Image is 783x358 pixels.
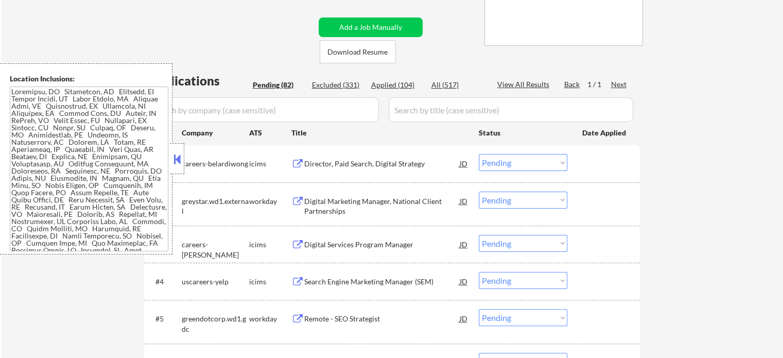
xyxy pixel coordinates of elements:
[304,314,460,324] div: Remote - SEO Strategist
[182,240,249,260] div: careers-[PERSON_NAME]
[459,154,469,173] div: JD
[371,80,423,90] div: Applied (104)
[497,79,552,90] div: View All Results
[389,97,633,122] input: Search by title (case sensitive)
[182,277,249,287] div: uscareers-yelp
[249,277,291,287] div: icims
[582,128,628,138] div: Date Applied
[312,80,363,90] div: Excluded (331)
[431,80,483,90] div: All (517)
[147,97,379,122] input: Search by company (case sensitive)
[459,235,469,253] div: JD
[319,18,423,37] button: Add a Job Manually
[304,240,460,250] div: Digital Services Program Manager
[147,75,249,87] div: Applications
[611,79,628,90] div: Next
[459,309,469,328] div: JD
[304,277,460,287] div: Search Engine Marketing Manager (SEM)
[249,240,291,250] div: icims
[304,159,460,169] div: Director, Paid Search, Digital Strategy
[249,128,291,138] div: ATS
[182,314,249,334] div: greendotcorp.wd1.gdc
[479,123,567,142] div: Status
[182,196,249,216] div: greystar.wd1.external
[459,192,469,210] div: JD
[249,159,291,169] div: icims
[564,79,581,90] div: Back
[249,196,291,207] div: workday
[253,80,304,90] div: Pending (82)
[320,40,396,63] button: Download Resume
[182,128,249,138] div: Company
[10,74,168,84] div: Location Inclusions:
[459,272,469,291] div: JD
[291,128,469,138] div: Title
[182,159,249,169] div: careers-belardiwong
[249,314,291,324] div: workday
[155,314,173,324] div: #5
[304,196,460,216] div: Digital Marketing Manager, National Client Partnerships
[155,277,173,287] div: #4
[587,79,611,90] div: 1 / 1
